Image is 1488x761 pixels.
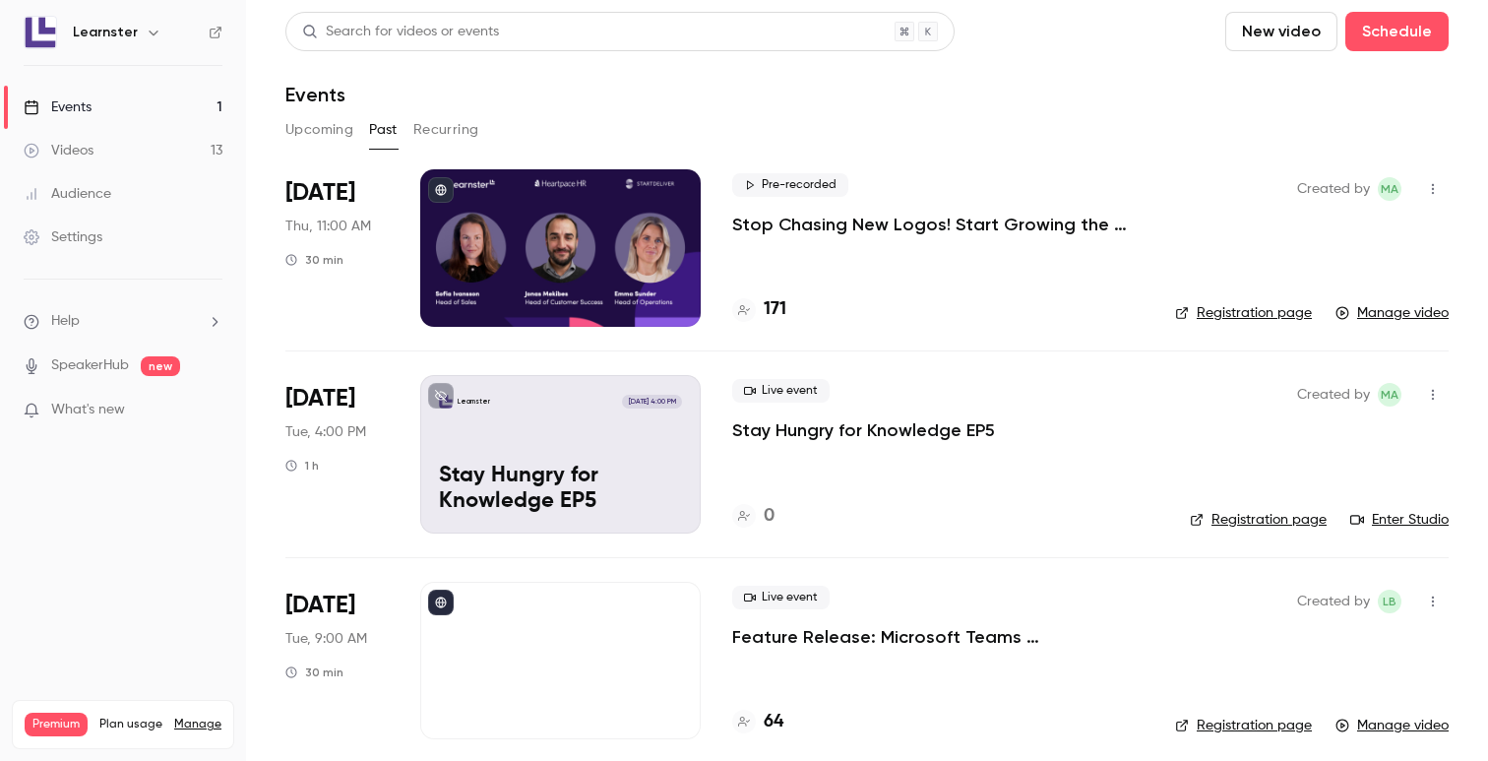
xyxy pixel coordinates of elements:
span: Liam Basham [1378,590,1401,613]
a: 64 [732,709,783,735]
span: Created by [1297,177,1370,201]
span: LB [1383,590,1396,613]
a: Registration page [1190,510,1327,530]
h4: 0 [764,503,775,530]
span: [DATE] [285,383,355,414]
a: Stay Hungry for Knowledge EP5Learnster[DATE] 4:00 PMStay Hungry for Knowledge EP5 [420,375,701,533]
button: New video [1225,12,1337,51]
span: [DATE] [285,590,355,621]
a: SpeakerHub [51,355,129,376]
img: Learnster [25,17,56,48]
span: Plan usage [99,717,162,732]
span: What's new [51,400,125,420]
span: Premium [25,713,88,736]
div: Events [24,97,92,117]
a: Manage [174,717,221,732]
span: Marcus Almén [1378,383,1401,407]
button: Past [369,114,398,146]
div: Settings [24,227,102,247]
div: May 27 Tue, 9:00 AM (Europe/Stockholm) [285,582,389,739]
div: May 27 Tue, 4:00 PM (Europe/Stockholm) [285,375,389,533]
div: Aug 21 Thu, 11:00 AM (Europe/Stockholm) [285,169,389,327]
a: Enter Studio [1350,510,1449,530]
a: Stay Hungry for Knowledge EP5 [732,418,995,442]
span: Live event [732,379,830,403]
div: Audience [24,184,111,204]
a: 171 [732,296,786,323]
div: Videos [24,141,93,160]
a: 0 [732,503,775,530]
iframe: Noticeable Trigger [199,402,222,419]
li: help-dropdown-opener [24,311,222,332]
span: Tue, 9:00 AM [285,629,367,649]
a: Registration page [1175,716,1312,735]
p: Stay Hungry for Knowledge EP5 [439,464,682,515]
span: Help [51,311,80,332]
span: new [141,356,180,376]
span: [DATE] 4:00 PM [622,395,681,409]
button: Schedule [1345,12,1449,51]
a: Registration page [1175,303,1312,323]
a: Feature Release: Microsoft Teams Collaboration Connector / Slack Collaboration Connector [732,625,1144,649]
a: Manage video [1335,303,1449,323]
span: Marcus Almén [1378,177,1401,201]
div: 30 min [285,252,343,268]
div: 30 min [285,665,343,680]
span: Live event [732,586,830,609]
span: Thu, 11:00 AM [285,217,371,236]
p: Learnster [458,397,490,407]
div: 1 h [285,458,319,474]
span: [DATE] [285,177,355,209]
span: Created by [1297,590,1370,613]
button: Recurring [413,114,479,146]
a: Stop Chasing New Logos! Start Growing the Ones You Have. [732,213,1144,236]
h6: Learnster [73,23,138,42]
span: Pre-recorded [732,173,848,197]
span: MA [1381,383,1398,407]
h4: 64 [764,709,783,735]
span: Created by [1297,383,1370,407]
span: MA [1381,177,1398,201]
h4: 171 [764,296,786,323]
h1: Events [285,83,345,106]
button: Upcoming [285,114,353,146]
span: Tue, 4:00 PM [285,422,366,442]
a: Manage video [1335,716,1449,735]
div: Search for videos or events [302,22,499,42]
